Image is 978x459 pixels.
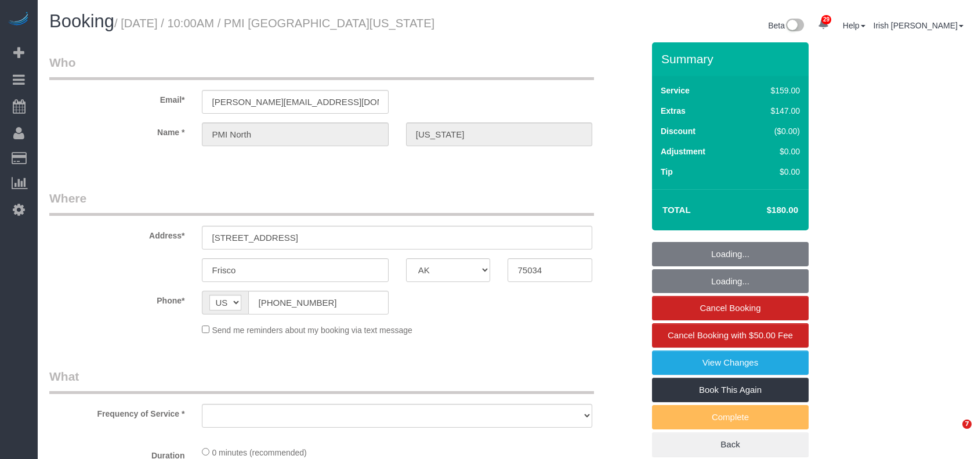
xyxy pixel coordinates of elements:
[668,330,793,340] span: Cancel Booking with $50.00 Fee
[114,17,434,30] small: / [DATE] / 10:00AM / PMI [GEOGRAPHIC_DATA][US_STATE]
[746,105,800,117] div: $147.00
[49,368,594,394] legend: What
[661,166,673,178] label: Tip
[939,420,966,447] iframe: Intercom live chat
[508,258,592,282] input: Zip Code*
[212,326,412,335] span: Send me reminders about my booking via text message
[248,291,388,315] input: Phone*
[41,226,193,241] label: Address*
[49,54,594,80] legend: Who
[732,205,798,215] h4: $180.00
[843,21,865,30] a: Help
[812,12,835,37] a: 29
[202,258,388,282] input: City*
[785,19,804,34] img: New interface
[661,85,690,96] label: Service
[652,323,809,348] a: Cancel Booking with $50.00 Fee
[768,21,804,30] a: Beta
[661,105,686,117] label: Extras
[662,205,691,215] strong: Total
[746,146,800,157] div: $0.00
[406,122,592,146] input: Last Name*
[41,404,193,420] label: Frequency of Service *
[661,146,705,157] label: Adjustment
[821,15,831,24] span: 29
[874,21,963,30] a: Irish [PERSON_NAME]
[746,166,800,178] div: $0.00
[661,125,696,137] label: Discount
[202,90,388,114] input: Email*
[202,122,388,146] input: First Name*
[49,190,594,216] legend: Where
[41,291,193,306] label: Phone*
[41,90,193,106] label: Email*
[746,85,800,96] div: $159.00
[212,448,306,457] span: 0 minutes (recommended)
[652,378,809,402] a: Book This Again
[41,122,193,138] label: Name *
[49,11,114,31] span: Booking
[652,296,809,320] a: Cancel Booking
[962,420,972,429] span: 7
[661,52,803,66] h3: Summary
[7,12,30,28] img: Automaid Logo
[652,350,809,375] a: View Changes
[746,125,800,137] div: ($0.00)
[652,432,809,457] a: Back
